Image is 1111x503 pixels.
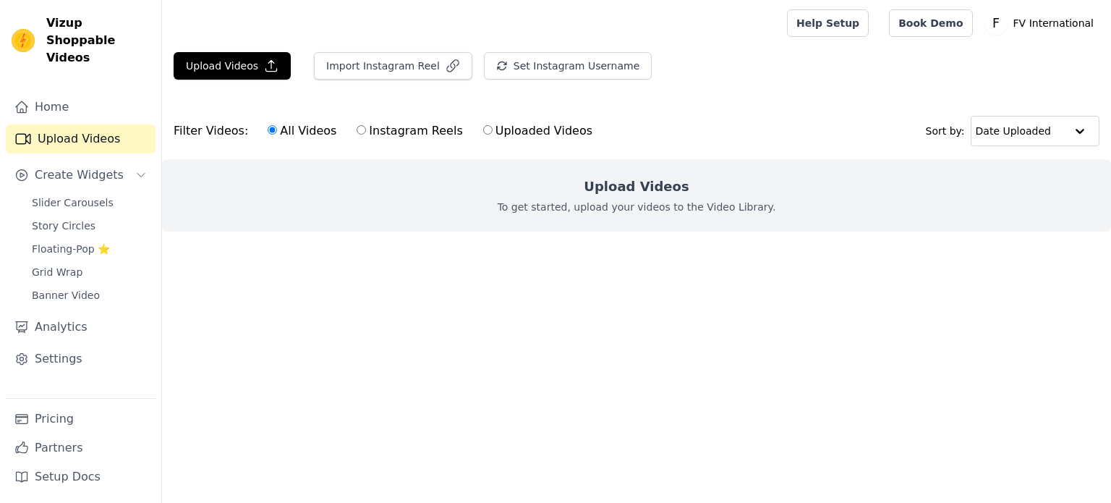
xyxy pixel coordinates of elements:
[926,116,1100,146] div: Sort by:
[6,93,156,122] a: Home
[6,161,156,190] button: Create Widgets
[984,10,1099,36] button: F FV International
[357,125,366,135] input: Instagram Reels
[6,462,156,491] a: Setup Docs
[1008,10,1099,36] p: FV International
[32,288,100,303] span: Banner Video
[584,177,689,197] h2: Upload Videos
[6,124,156,153] a: Upload Videos
[32,195,114,210] span: Slider Carousels
[12,29,35,52] img: Vizup
[35,166,124,184] span: Create Widgets
[484,52,652,80] button: Set Instagram Username
[787,9,869,37] a: Help Setup
[46,14,150,67] span: Vizup Shoppable Videos
[32,242,110,256] span: Floating-Pop ⭐
[174,114,600,148] div: Filter Videos:
[23,193,156,213] a: Slider Carousels
[314,52,472,80] button: Import Instagram Reel
[23,216,156,236] a: Story Circles
[23,285,156,305] a: Banner Video
[23,262,156,282] a: Grid Wrap
[32,265,82,279] span: Grid Wrap
[6,434,156,462] a: Partners
[6,313,156,342] a: Analytics
[356,122,463,140] label: Instagram Reels
[889,9,972,37] a: Book Demo
[482,122,593,140] label: Uploaded Videos
[483,125,493,135] input: Uploaded Videos
[174,52,291,80] button: Upload Videos
[23,239,156,259] a: Floating-Pop ⭐
[6,345,156,373] a: Settings
[498,200,776,214] p: To get started, upload your videos to the Video Library.
[992,16,1000,30] text: F
[32,219,95,233] span: Story Circles
[267,122,337,140] label: All Videos
[268,125,277,135] input: All Videos
[6,405,156,434] a: Pricing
